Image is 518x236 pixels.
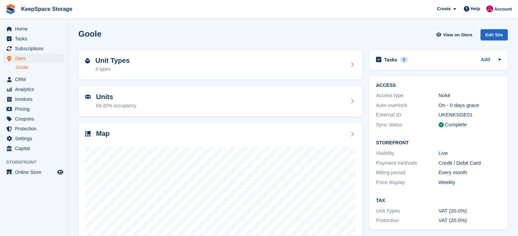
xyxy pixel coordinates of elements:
span: Create [437,5,451,12]
span: Analytics [15,85,56,94]
div: Every month [439,169,501,177]
div: 3 [400,57,408,63]
div: Sync status [376,121,439,129]
a: Units 69.42% occupancy [78,86,362,116]
img: Tom Forrest [486,5,493,12]
h2: Tax [376,198,501,203]
a: menu [3,24,64,34]
div: Weekly [439,179,501,186]
div: VAT (20.0%) [439,217,501,224]
a: menu [3,114,64,124]
div: Credit / Debit Card [439,159,501,167]
a: menu [3,85,64,94]
span: Pricing [15,104,56,114]
a: menu [3,134,64,143]
span: Coupons [15,114,56,124]
img: stora-icon-8386f47178a22dfd0bd8f6a31ec36ba5ce8667c1dd55bd0f319d3a0aa187defe.svg [5,4,16,14]
h2: Units [96,93,136,101]
div: Visibility [376,149,439,157]
a: Add [481,56,490,64]
span: Online Store [15,167,56,177]
div: On - 0 days grace [439,102,501,109]
div: Complete [445,121,467,129]
span: Help [471,5,480,12]
span: Protection [15,124,56,133]
div: VAT (20.0%) [439,207,501,215]
h2: Map [96,130,110,138]
a: menu [3,44,64,53]
h2: Unit Types [95,57,130,65]
img: map-icn-33ee37083ee616e46c38cad1a60f524a97daa1e2b2c8c0bc3eb3415660979fc1.svg [85,131,91,137]
a: Goole [16,64,64,71]
a: menu [3,167,64,177]
div: Unit Types [376,207,439,215]
h2: Goole [78,29,101,38]
a: KeepSpace Storage [18,3,75,15]
div: 69.42% occupancy [96,102,136,109]
a: menu [3,94,64,104]
div: Live [439,149,501,157]
span: CRM [15,75,56,84]
span: View on Store [443,32,472,38]
div: Nokē [439,92,501,99]
img: unit-type-icn-2b2737a686de81e16bb02015468b77c625bbabd49415b5ef34ead5e3b44a266d.svg [85,58,90,63]
div: Auto-overlock [376,102,439,109]
a: menu [3,75,64,84]
div: UKENKSGE01 [439,111,501,119]
a: menu [3,144,64,153]
span: Subscriptions [15,44,56,53]
div: Payment methods [376,159,439,167]
div: External ID [376,111,439,119]
div: Billing period [376,169,439,177]
span: Home [15,24,56,34]
a: View on Store [435,29,475,40]
a: menu [3,124,64,133]
span: Tasks [15,34,56,43]
a: Unit Types 4 types [78,50,362,80]
div: Protection [376,217,439,224]
span: Settings [15,134,56,143]
h2: Tasks [384,57,397,63]
a: menu [3,104,64,114]
span: Capital [15,144,56,153]
span: Sites [15,54,56,63]
div: Price display [376,179,439,186]
h2: Storefront [376,140,501,146]
div: 4 types [95,66,130,73]
span: Storefront [6,159,68,166]
span: Account [494,6,512,13]
a: Preview store [56,168,64,176]
div: Access type [376,92,439,99]
img: unit-icn-7be61d7bf1b0ce9d3e12c5938cc71ed9869f7b940bace4675aadf7bd6d80202e.svg [85,94,91,99]
div: Edit Site [481,29,508,40]
span: Invoices [15,94,56,104]
a: menu [3,54,64,63]
a: Edit Site [481,29,508,43]
h2: ACCESS [376,83,501,88]
a: menu [3,34,64,43]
